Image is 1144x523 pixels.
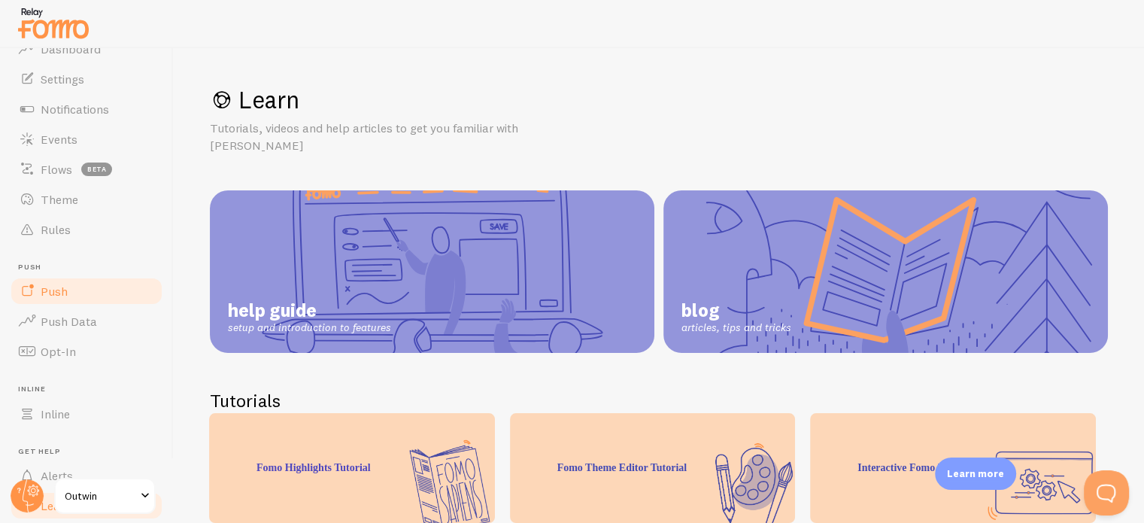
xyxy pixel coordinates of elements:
[681,299,791,321] span: blog
[1084,470,1129,515] iframe: Help Scout Beacon - Open
[210,120,571,154] p: Tutorials, videos and help articles to get you familiar with [PERSON_NAME]
[41,132,77,147] span: Events
[210,190,654,353] a: help guide setup and introduction to features
[9,64,164,94] a: Settings
[18,263,164,272] span: Push
[228,321,391,335] span: setup and introduction to features
[9,34,164,64] a: Dashboard
[65,487,136,505] span: Outwin
[663,190,1108,353] a: blog articles, tips and tricks
[209,413,495,523] div: Fomo Highlights Tutorial
[9,94,164,124] a: Notifications
[41,406,70,421] span: Inline
[18,447,164,457] span: Get Help
[41,71,84,87] span: Settings
[41,162,72,177] span: Flows
[510,413,796,523] div: Fomo Theme Editor Tutorial
[9,276,164,306] a: Push
[41,468,73,483] span: Alerts
[54,478,156,514] a: Outwin
[9,184,164,214] a: Theme
[9,306,164,336] a: Push Data
[9,399,164,429] a: Inline
[41,284,68,299] span: Push
[947,467,1004,481] p: Learn more
[210,84,1108,115] h1: Learn
[41,192,78,207] span: Theme
[9,124,164,154] a: Events
[935,458,1016,490] div: Learn more
[41,314,97,329] span: Push Data
[18,385,164,394] span: Inline
[41,222,71,237] span: Rules
[9,336,164,366] a: Opt-In
[16,4,91,42] img: fomo-relay-logo-orange.svg
[210,389,1108,412] h2: Tutorials
[41,102,109,117] span: Notifications
[41,41,101,56] span: Dashboard
[810,413,1096,523] div: Interactive Fomo Demo
[9,154,164,184] a: Flows beta
[681,321,791,335] span: articles, tips and tricks
[9,214,164,245] a: Rules
[9,461,164,491] a: Alerts
[81,163,112,176] span: beta
[41,344,76,359] span: Opt-In
[228,299,391,321] span: help guide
